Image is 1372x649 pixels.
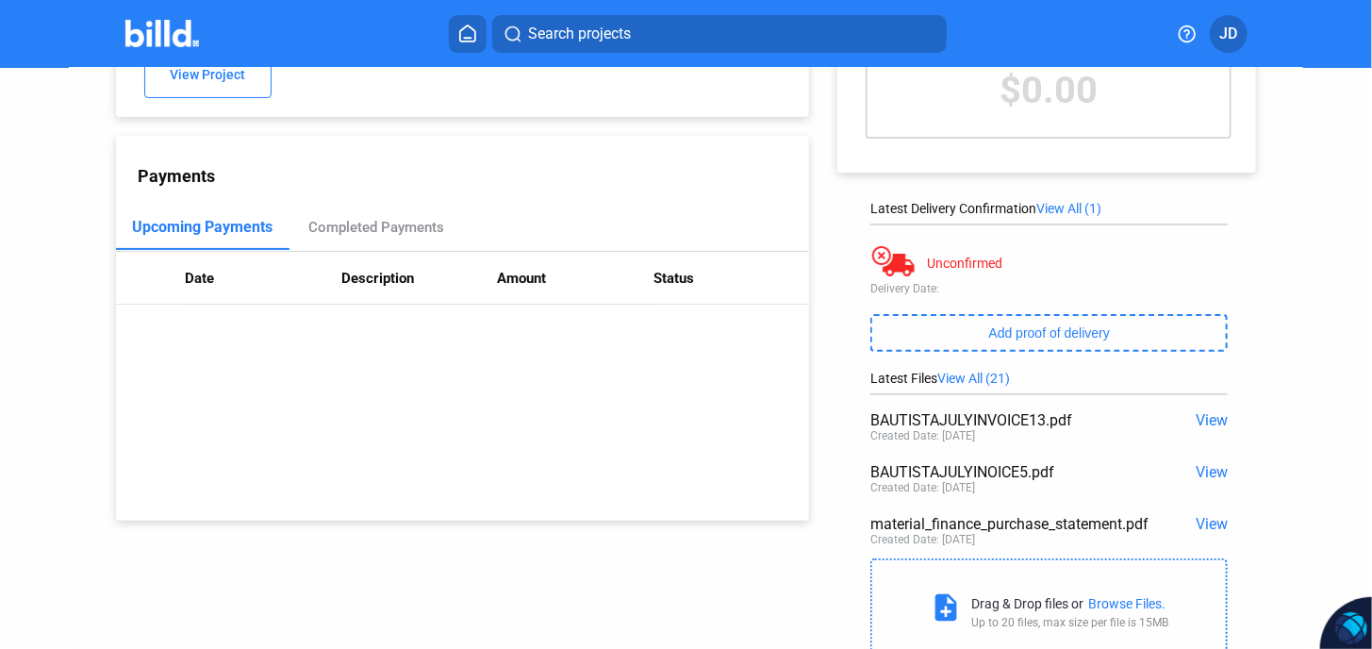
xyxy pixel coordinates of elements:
div: Delivery Date: [870,282,1228,295]
div: BAUTISTAJULYINOICE5.pdf [870,463,1156,481]
div: Created Date: [DATE] [870,429,975,442]
div: Created Date: [DATE] [870,481,975,494]
span: View [1196,515,1228,533]
mat-icon: note_add [930,591,962,624]
th: Status [653,252,810,305]
div: Created Date: [DATE] [870,533,975,546]
div: Latest Delivery Confirmation [870,201,1228,216]
div: BAUTISTAJULYINVOICE13.pdf [870,411,1156,429]
div: material_finance_purchase_statement.pdf [870,515,1156,533]
th: Amount [497,252,653,305]
div: $0.00 [868,42,1230,137]
div: Up to 20 files, max size per file is 15MB [971,616,1168,629]
span: JD [1219,23,1237,45]
span: View All (1) [1036,201,1101,216]
div: Drag & Drop files or [971,596,1083,611]
th: Description [341,252,498,305]
button: JD [1210,15,1248,53]
button: Search projects [492,15,947,53]
div: Browse Files. [1088,596,1165,611]
div: Completed Payments [308,219,444,236]
div: Payments [138,166,810,186]
span: Search projects [528,23,631,45]
span: View All (21) [937,371,1010,386]
span: Add proof of delivery [989,325,1110,341]
button: Add proof of delivery [870,314,1228,352]
div: Upcoming Payments [132,218,273,236]
span: View Project [170,68,245,83]
button: View Project [144,51,272,98]
span: View [1196,411,1228,429]
th: Date [185,252,341,305]
img: Billd Company Logo [125,20,200,47]
span: View [1196,463,1228,481]
div: Unconfirmed [927,256,1002,271]
div: Latest Files [870,371,1228,386]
